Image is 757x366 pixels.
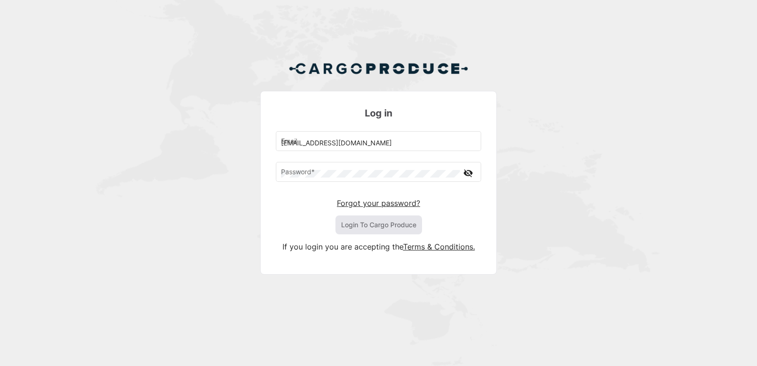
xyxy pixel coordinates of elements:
[282,242,403,251] span: If you login you are accepting the
[289,57,468,80] img: Cargo Produce Logo
[462,167,474,179] mat-icon: visibility_off
[337,198,420,208] a: Forgot your password?
[276,107,481,120] h3: Log in
[403,242,475,251] a: Terms & Conditions.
